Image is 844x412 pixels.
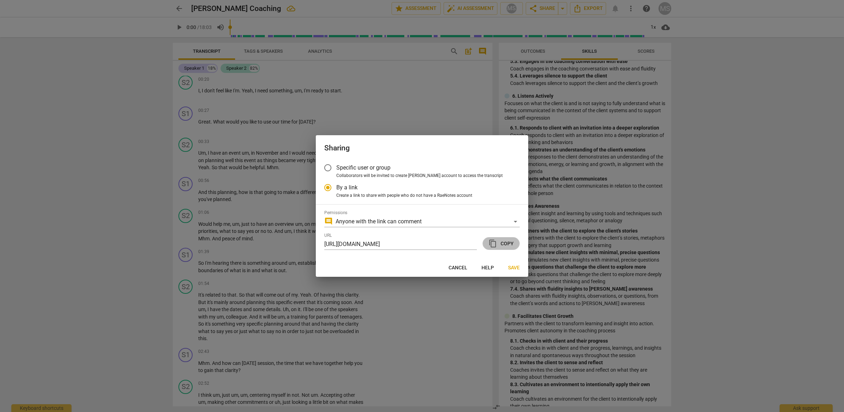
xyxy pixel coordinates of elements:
span: Save [508,264,520,271]
span: Collaborators will be invited to create [PERSON_NAME] account to access the transcript [336,173,503,179]
span: Cancel [449,264,467,271]
span: Copy [489,239,514,248]
div: Sharing type [324,159,520,199]
label: URL [324,234,332,238]
button: Copy [483,237,520,250]
label: Permissions [324,211,347,215]
span: Create a link to share with people who do not have a RaeNotes account [336,193,472,199]
span: comment [324,217,333,225]
span: Specific user or group [336,164,390,172]
h2: Sharing [324,144,520,153]
span: Help [481,264,494,271]
span: By a link [336,183,358,191]
span: content_copy [489,239,497,248]
div: Anyone with the link can comment [324,216,520,227]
